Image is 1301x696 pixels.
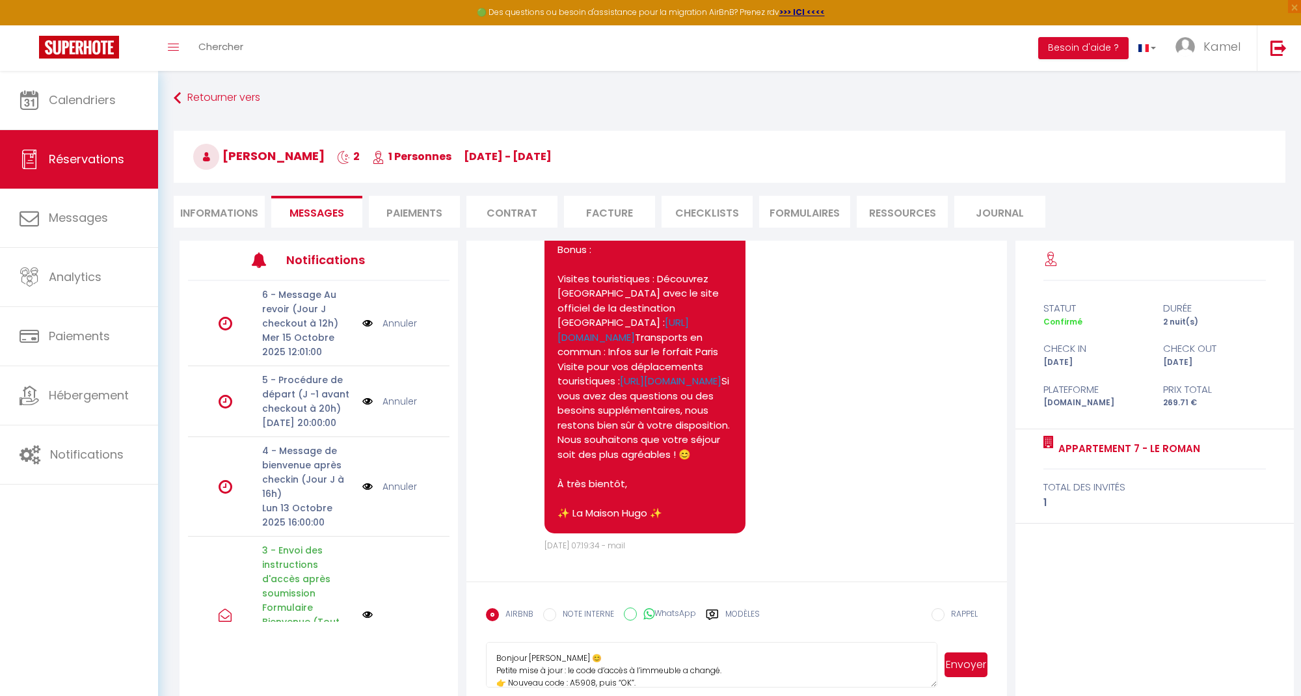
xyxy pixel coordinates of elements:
[1043,495,1267,511] div: 1
[1043,479,1267,495] div: total des invités
[1035,301,1155,316] div: statut
[262,501,354,529] p: Lun 13 Octobre 2025 16:00:00
[49,209,108,226] span: Messages
[637,608,696,622] label: WhatsApp
[1035,341,1155,356] div: check in
[557,315,689,344] a: [URL][DOMAIN_NAME]
[382,316,417,330] a: Annuler
[262,373,354,416] p: 5 - Procédure de départ (J -1 avant checkout à 20h)
[289,206,344,221] span: Messages
[262,444,354,501] p: 4 - Message de bienvenue après checkin (Jour J à 16h)
[556,608,614,622] label: NOTE INTERNE
[49,92,116,108] span: Calendriers
[1035,397,1155,409] div: [DOMAIN_NAME]
[1155,341,1274,356] div: check out
[189,25,253,71] a: Chercher
[1155,382,1274,397] div: Prix total
[759,196,850,228] li: FORMULAIRES
[174,196,265,228] li: Informations
[286,245,396,274] h3: Notifications
[1270,40,1287,56] img: logout
[362,394,373,408] img: NO IMAGE
[1166,25,1257,71] a: ... Kamel
[369,196,460,228] li: Paiements
[49,269,101,285] span: Analytics
[372,149,451,164] span: 1 Personnes
[1038,37,1129,59] button: Besoin d'aide ?
[1155,316,1274,328] div: 2 nuit(s)
[1155,397,1274,409] div: 269.71 €
[50,446,124,462] span: Notifications
[620,374,721,388] a: [URL][DOMAIN_NAME]
[198,40,243,53] span: Chercher
[945,608,978,622] label: RAPPEL
[544,540,625,551] span: [DATE] 07:19:34 - mail
[464,149,552,164] span: [DATE] - [DATE]
[193,148,325,164] span: [PERSON_NAME]
[382,479,417,494] a: Annuler
[49,387,129,403] span: Hébergement
[174,87,1285,110] a: Retourner vers
[382,394,417,408] a: Annuler
[1155,301,1274,316] div: durée
[1054,441,1200,457] a: Appartement 7 - LE ROMAN
[262,330,354,359] p: Mer 15 Octobre 2025 12:01:00
[362,609,373,620] img: NO IMAGE
[1035,356,1155,369] div: [DATE]
[39,36,119,59] img: Super Booking
[1175,37,1195,57] img: ...
[362,316,373,330] img: NO IMAGE
[262,543,354,672] p: 3 - Envoi des instructions d'accès après soumission Formulaire Bienvenue (Tout sauf Direct, VRBO,...
[945,652,987,677] button: Envoyer
[1035,382,1155,397] div: Plateforme
[779,7,825,18] a: >>> ICI <<<<
[725,608,760,631] label: Modèles
[564,196,655,228] li: Facture
[362,479,373,494] img: NO IMAGE
[262,416,354,430] p: [DATE] 20:00:00
[49,151,124,167] span: Réservations
[49,328,110,344] span: Paiements
[857,196,948,228] li: Ressources
[954,196,1045,228] li: Journal
[1043,316,1082,327] span: Confirmé
[337,149,360,164] span: 2
[262,288,354,330] p: 6 - Message Au revoir (Jour J checkout à 12h)
[499,608,533,622] label: AIRBNB
[1203,38,1241,55] span: Kamel
[466,196,557,228] li: Contrat
[1155,356,1274,369] div: [DATE]
[662,196,753,228] li: CHECKLISTS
